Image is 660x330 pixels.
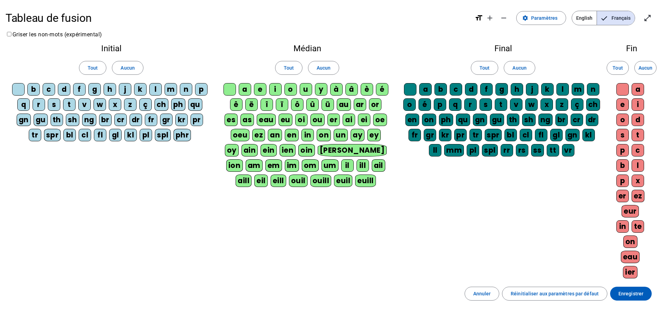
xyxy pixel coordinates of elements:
[623,266,637,278] div: ier
[632,98,644,111] div: i
[295,114,308,126] div: oi
[479,98,492,111] div: s
[145,114,157,126] div: fr
[621,251,640,263] div: eau
[520,129,532,141] div: cl
[562,144,574,157] div: vr
[614,44,649,53] h2: Fin
[373,114,387,126] div: oe
[58,83,70,96] div: d
[641,11,654,25] button: Entrer en plein écran
[289,175,308,187] div: ouil
[511,83,523,96] div: h
[275,61,302,75] button: Tout
[241,144,258,157] div: ain
[225,114,238,126] div: es
[155,129,171,141] div: spl
[531,14,557,22] span: Paramètres
[465,287,500,301] button: Annuler
[79,129,91,141] div: cl
[449,98,461,111] div: q
[63,98,76,111] div: t
[78,98,91,111] div: v
[475,14,483,22] mat-icon: format_size
[540,98,553,111] div: x
[29,129,41,141] div: tr
[109,98,121,111] div: x
[109,129,122,141] div: gl
[572,83,584,96] div: m
[310,114,325,126] div: ou
[473,289,491,298] span: Annuler
[11,44,211,53] h2: Initial
[522,114,536,126] div: sh
[357,159,369,172] div: ill
[231,129,250,141] div: oeu
[254,175,268,187] div: eil
[403,98,416,111] div: o
[257,114,276,126] div: eau
[408,129,421,141] div: fr
[632,114,644,126] div: d
[343,114,355,126] div: ai
[254,83,266,96] div: e
[195,83,208,96] div: p
[280,144,296,157] div: ien
[434,83,447,96] div: b
[285,129,299,141] div: en
[358,114,370,126] div: ei
[124,98,137,111] div: z
[450,83,462,96] div: c
[245,98,258,111] div: ë
[225,144,239,157] div: oy
[369,98,381,111] div: or
[531,144,544,157] div: ss
[239,83,251,96] div: a
[471,61,498,75] button: Tout
[66,114,79,126] div: sh
[140,129,152,141] div: pl
[571,98,583,111] div: ç
[174,129,191,141] div: phr
[632,144,644,157] div: c
[464,98,477,111] div: r
[439,114,453,126] div: ph
[639,64,652,72] span: Aucun
[124,129,137,141] div: kl
[556,83,569,96] div: l
[300,83,312,96] div: u
[632,220,644,233] div: te
[298,144,315,157] div: oin
[616,220,629,233] div: in
[497,11,511,25] button: Diminuer la taille de la police
[495,83,508,96] div: g
[429,144,441,157] div: ll
[246,159,263,172] div: am
[547,144,559,157] div: tt
[610,287,652,301] button: Enregistrer
[444,144,464,157] div: mm
[165,83,177,96] div: m
[322,98,334,111] div: ü
[587,83,599,96] div: n
[180,83,192,96] div: n
[541,83,554,96] div: k
[112,61,143,75] button: Aucun
[634,61,657,75] button: Aucun
[405,114,419,126] div: en
[130,114,142,126] div: dr
[271,175,286,187] div: eill
[372,159,386,172] div: ail
[572,11,635,25] mat-button-toggle-group: Language selection
[632,83,644,96] div: a
[522,15,528,21] mat-icon: settings
[616,129,629,141] div: s
[269,83,282,96] div: i
[422,114,436,126] div: on
[613,64,623,72] span: Tout
[315,83,327,96] div: y
[586,98,600,111] div: ch
[490,114,504,126] div: gu
[7,32,11,36] input: Griser les non-mots (expérimental)
[616,159,629,172] div: b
